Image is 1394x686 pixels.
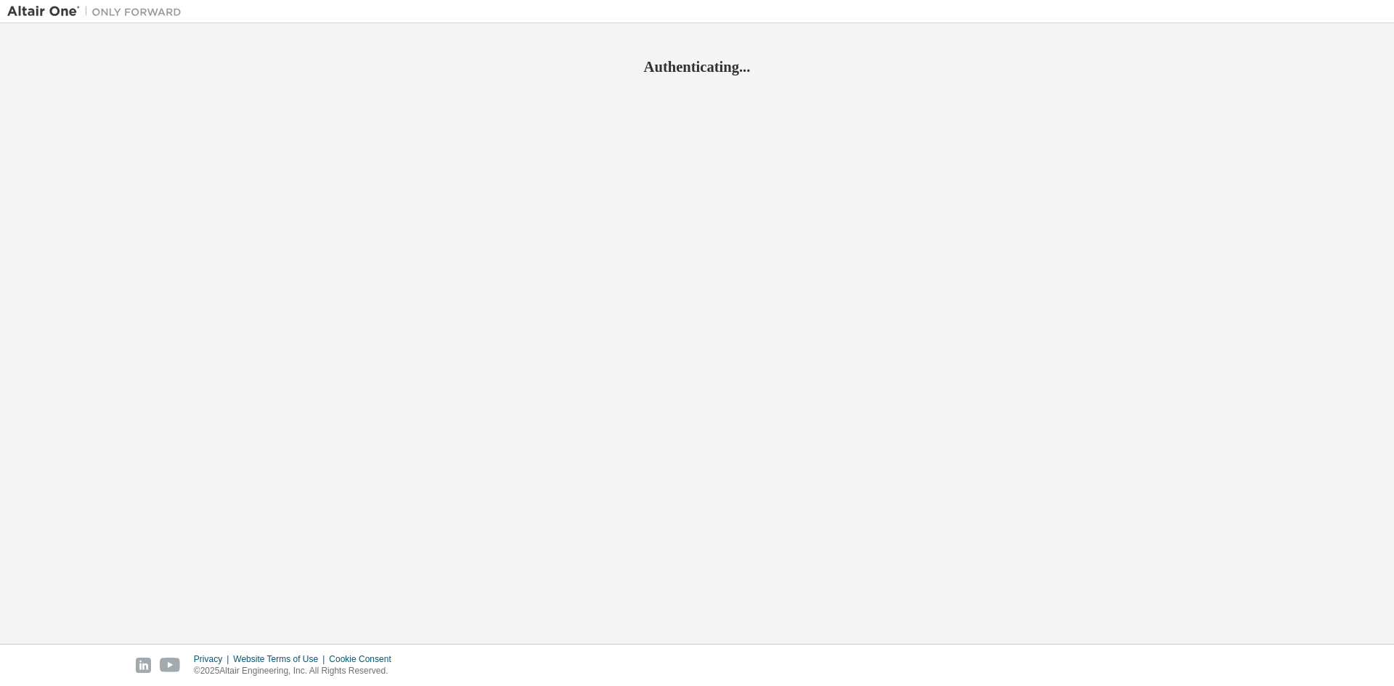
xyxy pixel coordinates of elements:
[194,653,233,665] div: Privacy
[7,4,189,19] img: Altair One
[194,665,400,677] p: © 2025 Altair Engineering, Inc. All Rights Reserved.
[329,653,399,665] div: Cookie Consent
[233,653,329,665] div: Website Terms of Use
[7,57,1387,76] h2: Authenticating...
[136,658,151,673] img: linkedin.svg
[160,658,181,673] img: youtube.svg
